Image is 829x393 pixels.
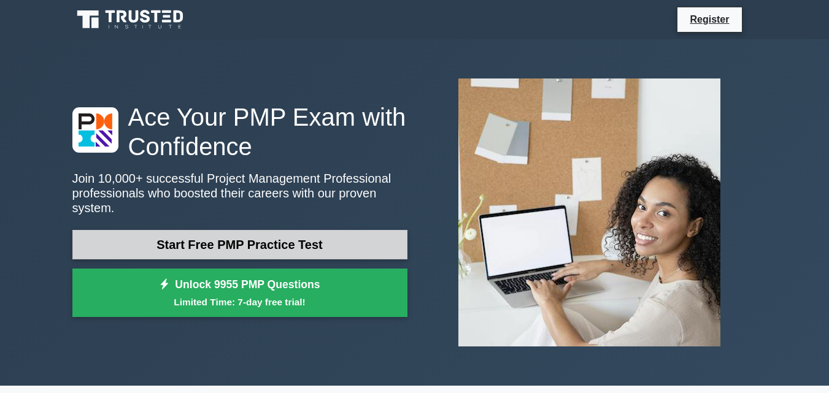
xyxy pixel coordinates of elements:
[682,12,736,27] a: Register
[72,102,407,161] h1: Ace Your PMP Exam with Confidence
[88,295,392,309] small: Limited Time: 7-day free trial!
[72,230,407,259] a: Start Free PMP Practice Test
[72,269,407,318] a: Unlock 9955 PMP QuestionsLimited Time: 7-day free trial!
[72,171,407,215] p: Join 10,000+ successful Project Management Professional professionals who boosted their careers w...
